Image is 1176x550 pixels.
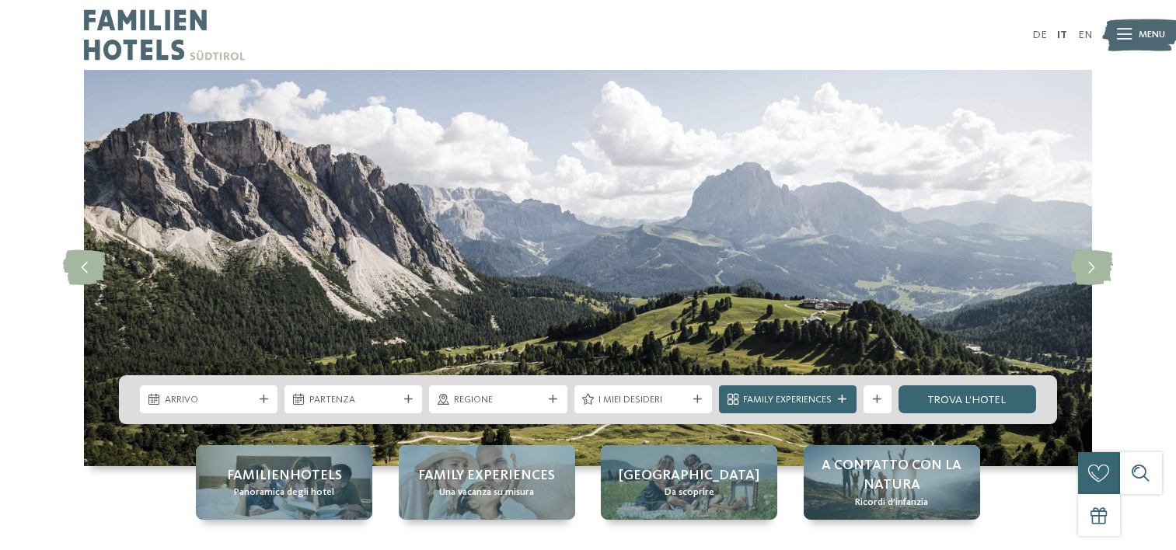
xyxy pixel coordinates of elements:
[309,393,398,407] span: Partenza
[598,393,687,407] span: I miei desideri
[601,445,777,520] a: Family hotel nelle Dolomiti: una vacanza nel regno dei Monti Pallidi [GEOGRAPHIC_DATA] Da scoprire
[418,466,555,486] span: Family experiences
[619,466,759,486] span: [GEOGRAPHIC_DATA]
[84,70,1092,466] img: Family hotel nelle Dolomiti: una vacanza nel regno dei Monti Pallidi
[1078,30,1092,40] a: EN
[454,393,543,407] span: Regione
[234,486,334,500] span: Panoramica degli hotel
[439,486,534,500] span: Una vacanza su misura
[855,496,928,510] span: Ricordi d’infanzia
[1139,28,1165,42] span: Menu
[818,456,966,495] span: A contatto con la natura
[665,486,714,500] span: Da scoprire
[743,393,832,407] span: Family Experiences
[804,445,980,520] a: Family hotel nelle Dolomiti: una vacanza nel regno dei Monti Pallidi A contatto con la natura Ric...
[399,445,575,520] a: Family hotel nelle Dolomiti: una vacanza nel regno dei Monti Pallidi Family experiences Una vacan...
[1032,30,1047,40] a: DE
[165,393,253,407] span: Arrivo
[899,385,1036,413] a: trova l’hotel
[227,466,342,486] span: Familienhotels
[196,445,372,520] a: Family hotel nelle Dolomiti: una vacanza nel regno dei Monti Pallidi Familienhotels Panoramica de...
[1057,30,1067,40] a: IT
